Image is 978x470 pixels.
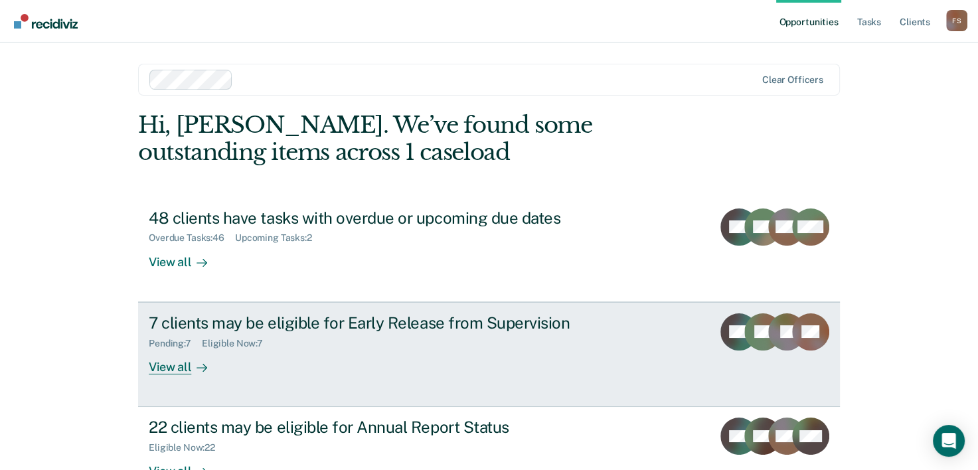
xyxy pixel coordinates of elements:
[149,442,226,453] div: Eligible Now : 22
[149,418,615,437] div: 22 clients may be eligible for Annual Report Status
[138,302,840,407] a: 7 clients may be eligible for Early Release from SupervisionPending:7Eligible Now:7View all
[946,10,967,31] div: F S
[202,338,274,349] div: Eligible Now : 7
[149,208,615,228] div: 48 clients have tasks with overdue or upcoming due dates
[946,10,967,31] button: Profile dropdown button
[762,74,823,86] div: Clear officers
[149,349,223,374] div: View all
[138,198,840,302] a: 48 clients have tasks with overdue or upcoming due datesOverdue Tasks:46Upcoming Tasks:2View all
[149,232,235,244] div: Overdue Tasks : 46
[149,338,202,349] div: Pending : 7
[149,313,615,333] div: 7 clients may be eligible for Early Release from Supervision
[235,232,323,244] div: Upcoming Tasks : 2
[149,244,223,270] div: View all
[138,112,699,166] div: Hi, [PERSON_NAME]. We’ve found some outstanding items across 1 caseload
[14,14,78,29] img: Recidiviz
[933,425,965,457] div: Open Intercom Messenger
